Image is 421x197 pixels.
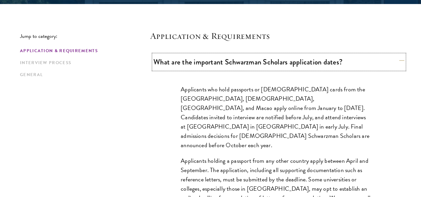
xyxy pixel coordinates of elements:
button: What are the important Schwarzman Scholars application dates? [153,54,404,69]
a: Interview Process [20,59,146,66]
p: Applicants who hold passports or [DEMOGRAPHIC_DATA] cards from the [GEOGRAPHIC_DATA], [DEMOGRAPHI... [181,85,370,150]
a: General [20,71,146,78]
h4: Application & Requirements [150,31,401,41]
a: Application & Requirements [20,48,146,54]
p: Jump to category: [20,33,150,39]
